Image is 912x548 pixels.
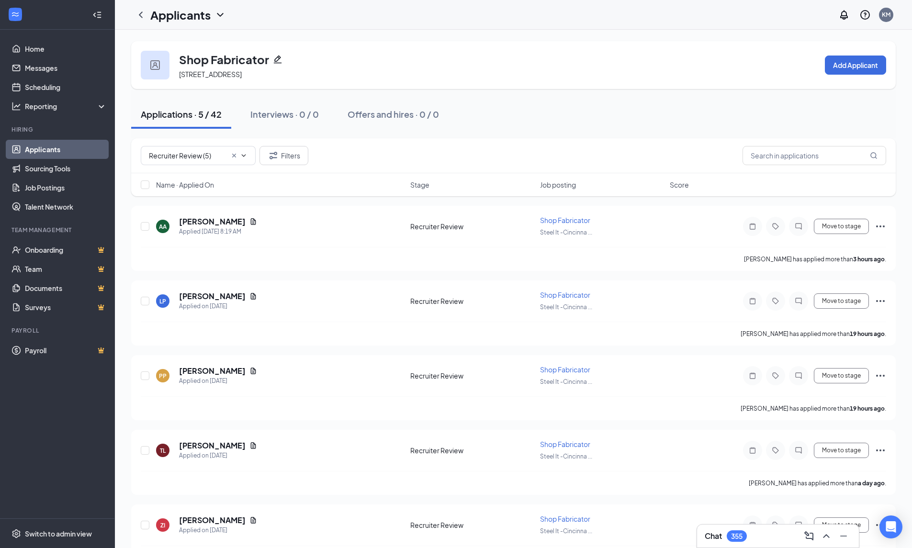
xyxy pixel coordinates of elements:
[25,529,92,538] div: Switch to admin view
[801,528,817,544] button: ComposeMessage
[179,302,257,311] div: Applied on [DATE]
[540,378,592,385] span: Steel It -Cincinna ...
[770,297,781,305] svg: Tag
[160,447,166,455] div: TL
[179,51,269,67] h3: Shop Fabricator
[850,330,885,337] b: 19 hours ago
[11,529,21,538] svg: Settings
[540,229,592,236] span: Steel It -Cincinna ...
[150,7,211,23] h1: Applicants
[882,11,890,19] div: KM
[273,55,282,64] svg: Pencil
[749,479,886,487] p: [PERSON_NAME] has applied more than .
[179,70,242,78] span: [STREET_ADDRESS]
[249,367,257,375] svg: Document
[838,9,850,21] svg: Notifications
[814,368,869,383] button: Move to stage
[179,291,246,302] h5: [PERSON_NAME]
[179,451,257,460] div: Applied on [DATE]
[838,530,849,542] svg: Minimize
[11,226,105,234] div: Team Management
[25,240,107,259] a: OnboardingCrown
[875,221,886,232] svg: Ellipses
[25,140,107,159] a: Applicants
[540,453,592,460] span: Steel It -Cincinna ...
[793,372,804,380] svg: ChatInactive
[875,370,886,381] svg: Ellipses
[741,404,886,413] p: [PERSON_NAME] has applied more than .
[836,528,851,544] button: Minimize
[250,108,319,120] div: Interviews · 0 / 0
[160,521,165,529] div: ZI
[853,256,885,263] b: 3 hours ago
[743,146,886,165] input: Search in applications
[859,9,871,21] svg: QuestionInfo
[150,60,160,70] img: user icon
[879,515,902,538] div: Open Intercom Messenger
[149,150,226,161] input: All Stages
[875,295,886,307] svg: Ellipses
[141,108,222,120] div: Applications · 5 / 42
[540,440,590,448] span: Shop Fabricator
[747,223,758,230] svg: Note
[670,180,689,190] span: Score
[731,532,743,540] div: 355
[11,101,21,111] svg: Analysis
[179,366,246,376] h5: [PERSON_NAME]
[814,219,869,234] button: Move to stage
[410,371,534,380] div: Recruiter Review
[747,372,758,380] svg: Note
[770,223,781,230] svg: Tag
[540,514,590,523] span: Shop Fabricator
[11,10,20,19] svg: WorkstreamLogo
[135,9,146,21] svg: ChevronLeft
[850,405,885,412] b: 19 hours ago
[770,447,781,454] svg: Tag
[793,297,804,305] svg: ChatInactive
[814,443,869,458] button: Move to stage
[259,146,308,165] button: Filter Filters
[230,152,238,159] svg: Cross
[747,447,758,454] svg: Note
[410,296,534,306] div: Recruiter Review
[159,297,166,305] div: LP
[410,222,534,231] div: Recruiter Review
[793,223,804,230] svg: ChatInactive
[410,446,534,455] div: Recruiter Review
[770,372,781,380] svg: Tag
[25,341,107,360] a: PayrollCrown
[240,152,248,159] svg: ChevronDown
[540,216,590,224] span: Shop Fabricator
[249,292,257,300] svg: Document
[875,445,886,456] svg: Ellipses
[25,101,107,111] div: Reporting
[25,78,107,97] a: Scheduling
[25,298,107,317] a: SurveysCrown
[770,521,781,529] svg: Tag
[25,197,107,216] a: Talent Network
[870,152,878,159] svg: MagnifyingGlass
[821,530,832,542] svg: ChevronUp
[179,216,246,227] h5: [PERSON_NAME]
[25,259,107,279] a: TeamCrown
[92,10,102,20] svg: Collapse
[540,365,590,374] span: Shop Fabricator
[803,530,815,542] svg: ComposeMessage
[410,180,429,190] span: Stage
[747,297,758,305] svg: Note
[249,442,257,449] svg: Document
[793,447,804,454] svg: ChatInactive
[410,520,534,530] div: Recruiter Review
[744,255,886,263] p: [PERSON_NAME] has applied more than .
[25,178,107,197] a: Job Postings
[25,58,107,78] a: Messages
[156,180,214,190] span: Name · Applied On
[875,519,886,531] svg: Ellipses
[540,180,576,190] span: Job posting
[268,150,279,161] svg: Filter
[11,326,105,335] div: Payroll
[25,279,107,298] a: DocumentsCrown
[540,291,590,299] span: Shop Fabricator
[179,376,257,386] div: Applied on [DATE]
